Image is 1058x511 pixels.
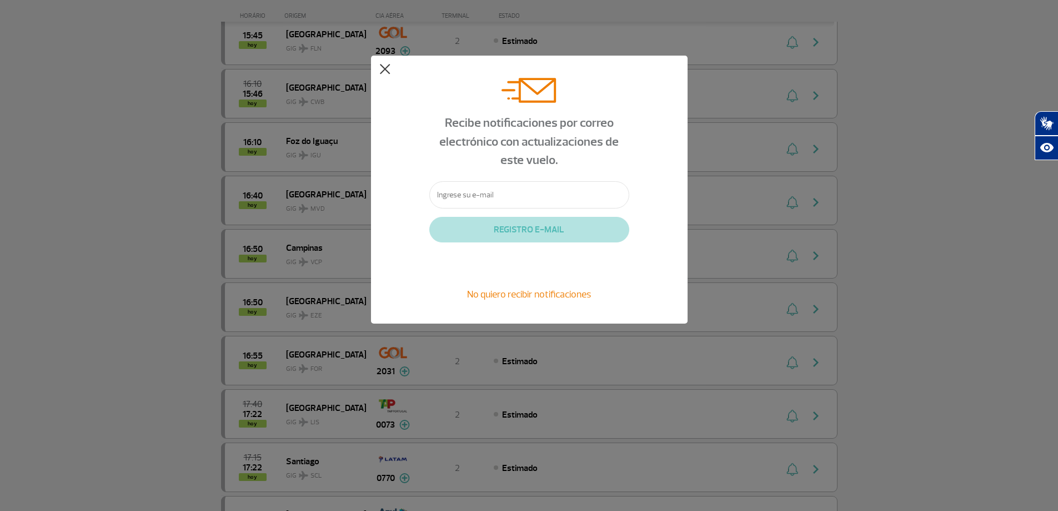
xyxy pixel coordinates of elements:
[1035,111,1058,136] button: Abrir tradutor de língua de sinais.
[439,115,619,168] span: Recibe notificaciones por correo electrónico con actualizaciones de este vuelo.
[429,181,629,209] input: Ingrese su e-mail
[429,217,629,242] button: REGISTRO E-MAIL
[467,288,591,300] span: No quiero recibir notificaciones
[1035,111,1058,160] div: Plugin de acessibilidade da Hand Talk.
[1035,136,1058,160] button: Abrir recursos assistivos.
